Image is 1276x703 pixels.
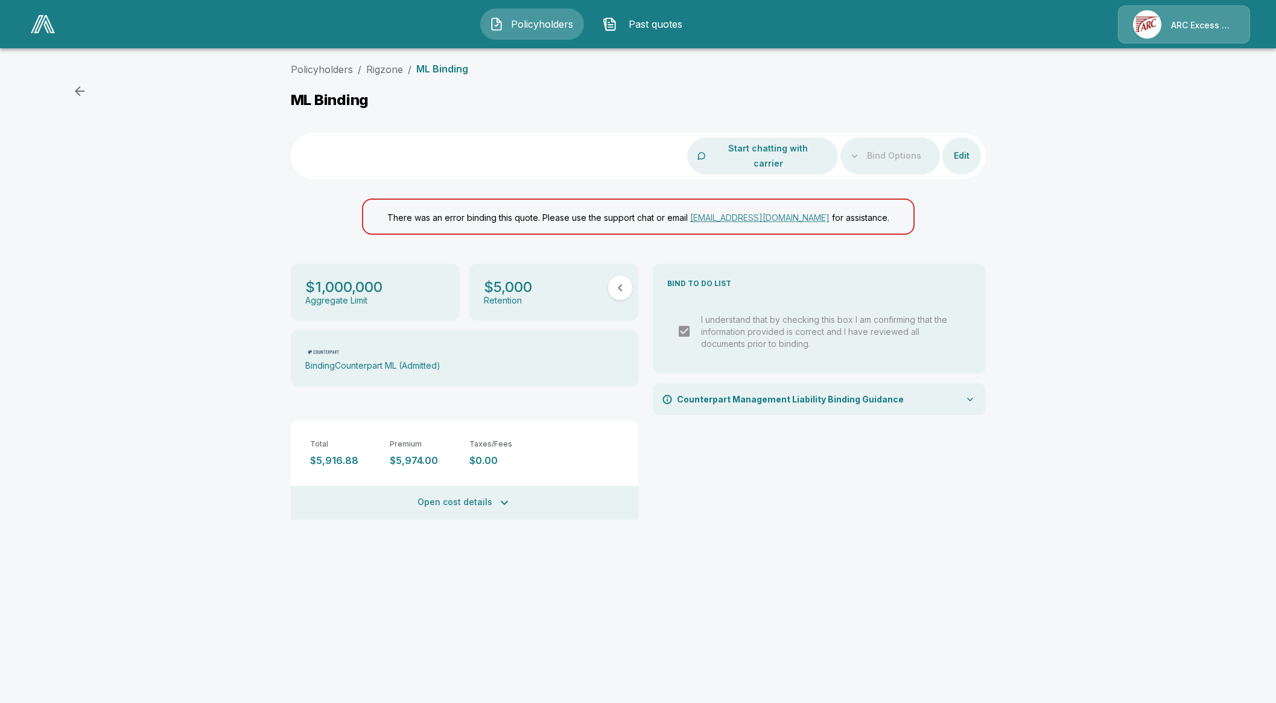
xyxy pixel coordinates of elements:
[416,63,468,75] p: ML Binding
[390,440,460,449] p: Premium
[1118,5,1250,43] a: Agency IconARC Excess & Surplus
[677,393,904,406] p: Counterpart Management Liability Binding Guidance
[291,62,468,77] nav: breadcrumb
[942,145,981,167] button: Edit
[509,17,575,31] span: Policyholders
[603,17,617,31] img: Past quotes Icon
[291,91,369,109] p: ML Binding
[480,8,584,40] button: Policyholders IconPolicyholders
[690,212,830,223] a: [EMAIL_ADDRESS][DOMAIN_NAME]
[622,17,688,31] span: Past quotes
[291,486,638,520] button: Open cost details
[387,209,889,224] p: There was an error binding this quote. Please use the support chat or email for assistance.
[305,278,382,296] p: $1,000,000
[305,296,367,306] p: Aggregate Limit
[708,138,828,174] button: Start chatting with carrier
[484,296,522,306] p: Retention
[390,455,460,466] p: $5,974.00
[310,440,380,449] p: Total
[31,15,55,33] img: AA Logo
[1133,10,1161,39] img: Agency Icon
[701,314,947,349] span: I understand that by checking this box I am confirming that the information provided is correct a...
[489,17,504,31] img: Policyholders Icon
[469,440,539,449] p: Taxes/Fees
[305,361,440,371] p: Binding Counterpart ML (Admitted)
[1171,19,1235,31] p: ARC Excess & Surplus
[305,346,343,358] img: Carrier Logo
[594,8,697,40] button: Past quotes IconPast quotes
[469,455,539,466] p: $0.00
[310,455,380,466] p: $5,916.88
[667,278,971,289] p: BIND TO DO LIST
[358,62,361,77] li: /
[366,63,403,75] a: Rigzone
[408,62,411,77] li: /
[484,278,532,296] p: $5,000
[291,63,353,75] a: Policyholders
